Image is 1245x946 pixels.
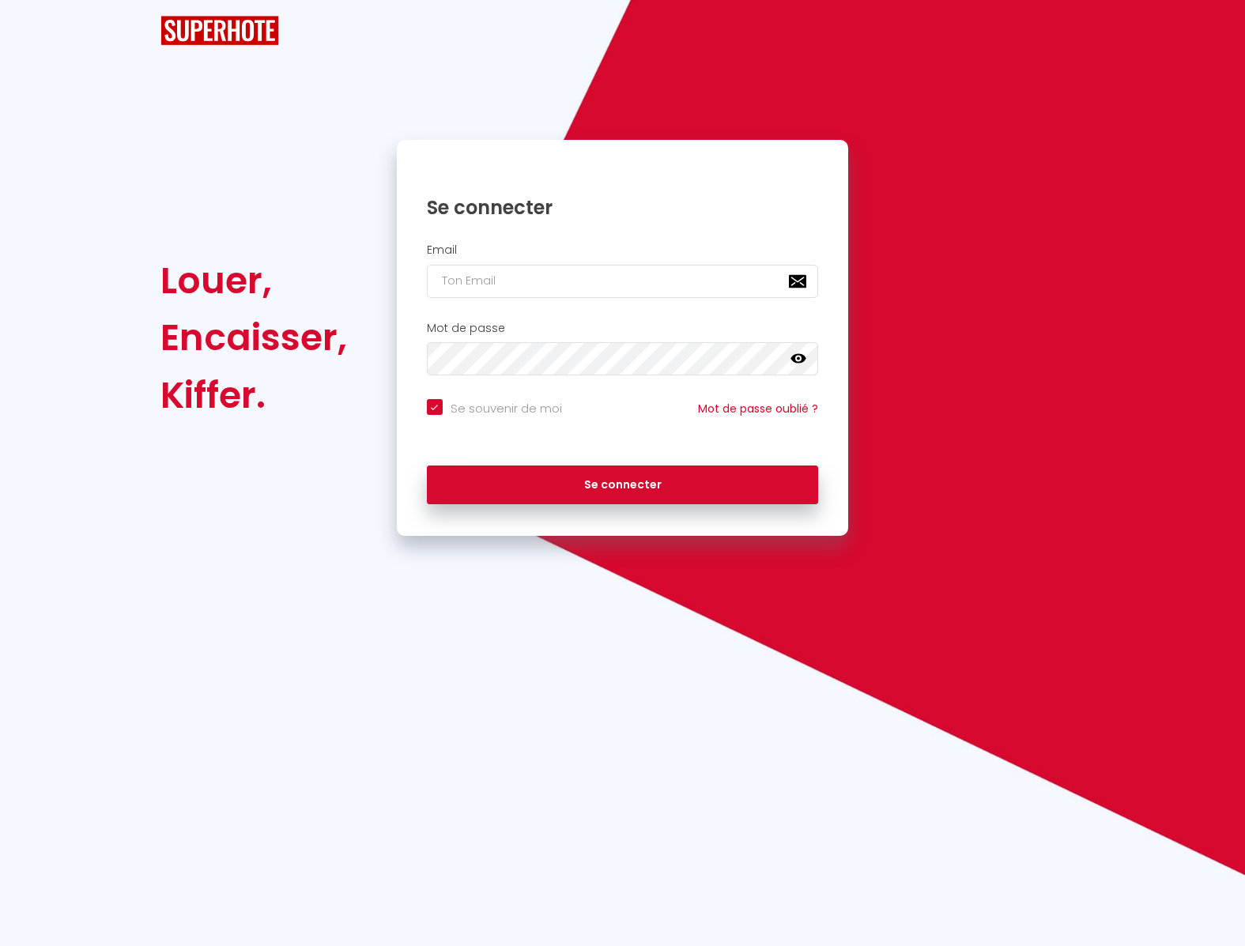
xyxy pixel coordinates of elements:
[698,401,818,416] a: Mot de passe oublié ?
[160,252,347,309] div: Louer,
[427,243,819,257] h2: Email
[427,322,819,335] h2: Mot de passe
[160,309,347,366] div: Encaisser,
[160,367,347,424] div: Kiffer.
[427,465,819,505] button: Se connecter
[427,195,819,220] h1: Se connecter
[427,265,819,298] input: Ton Email
[160,16,279,45] img: SuperHote logo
